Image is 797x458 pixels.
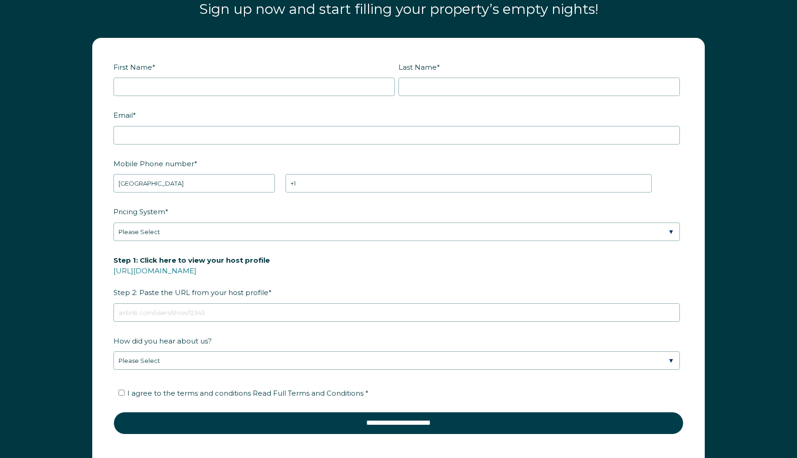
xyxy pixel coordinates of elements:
span: Step 2: Paste the URL from your host profile [113,253,270,300]
a: Read Full Terms and Conditions [251,389,365,398]
span: How did you hear about us? [113,334,212,348]
input: I agree to the terms and conditions Read Full Terms and Conditions * [119,390,125,396]
input: airbnb.com/users/show/12345 [113,303,680,322]
span: Step 1: Click here to view your host profile [113,253,270,267]
span: Sign up now and start filling your property’s empty nights! [199,0,598,18]
span: Read Full Terms and Conditions [253,389,363,398]
span: Email [113,108,133,122]
span: Pricing System [113,205,165,219]
span: I agree to the terms and conditions [127,389,369,398]
span: Last Name [398,60,437,74]
span: Mobile Phone number [113,157,194,171]
span: First Name [113,60,152,74]
a: [URL][DOMAIN_NAME] [113,266,196,275]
